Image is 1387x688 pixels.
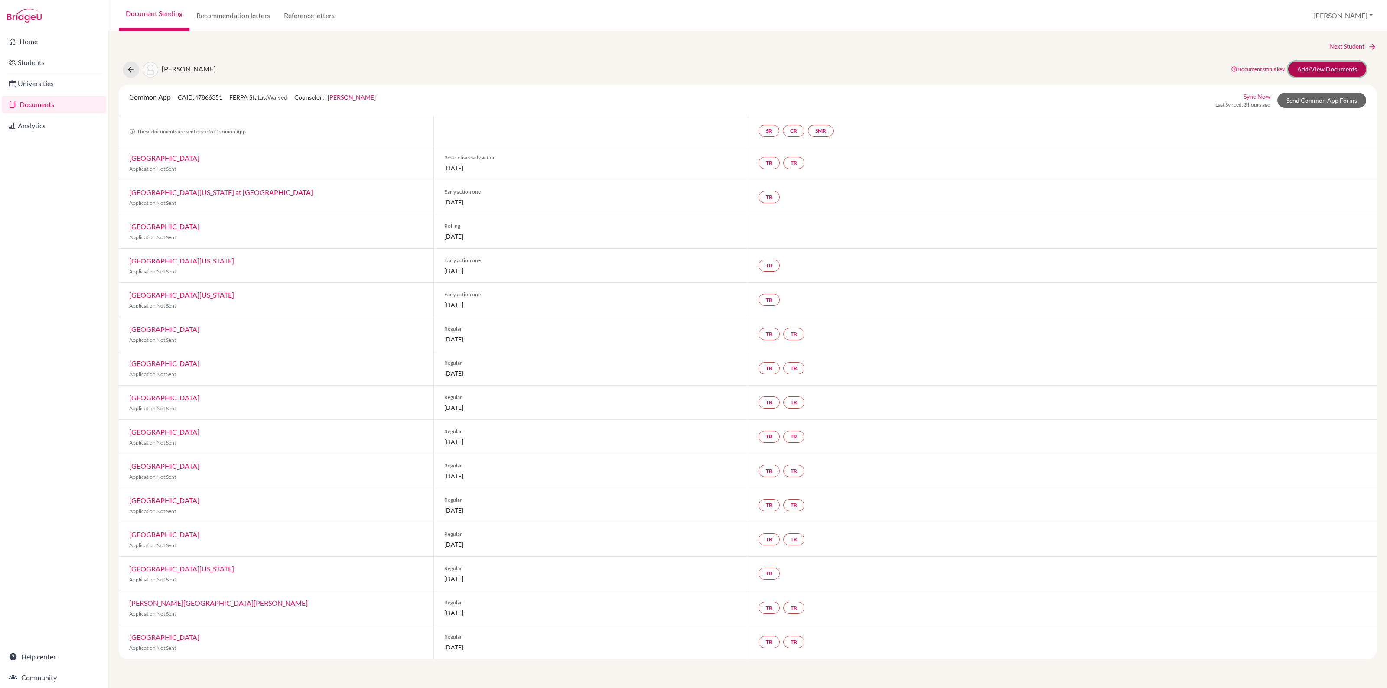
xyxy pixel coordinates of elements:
span: [DATE] [444,403,738,412]
a: TR [783,465,804,477]
span: Waived [267,94,287,101]
span: [DATE] [444,574,738,583]
a: TR [783,362,804,374]
span: Regular [444,633,738,641]
span: Application Not Sent [129,405,176,412]
a: TR [783,431,804,443]
span: Regular [444,530,738,538]
a: Documents [2,96,106,113]
a: Send Common App Forms [1277,93,1366,108]
span: CAID: 47866351 [178,94,222,101]
a: [GEOGRAPHIC_DATA][US_STATE] [129,565,234,573]
a: TR [759,362,780,374]
span: Application Not Sent [129,576,176,583]
span: [DATE] [444,437,738,446]
a: TR [759,636,780,648]
a: [GEOGRAPHIC_DATA] [129,633,199,641]
span: FERPA Status: [229,94,287,101]
span: Regular [444,599,738,607]
span: Application Not Sent [129,234,176,240]
span: Common App [129,93,171,101]
a: [GEOGRAPHIC_DATA][US_STATE] [129,256,234,265]
a: TR [783,636,804,648]
a: TR [759,328,780,340]
span: These documents are sent once to Common App [129,128,246,135]
span: Application Not Sent [129,610,176,617]
span: [DATE] [444,506,738,515]
a: TR [783,533,804,545]
a: TR [783,602,804,614]
span: [DATE] [444,198,738,207]
a: TR [759,602,780,614]
span: Application Not Sent [129,474,176,480]
span: [DATE] [444,163,738,172]
span: Application Not Sent [129,508,176,514]
a: Students [2,54,106,71]
a: TR [759,431,780,443]
span: [DATE] [444,471,738,480]
a: TR [759,294,780,306]
span: Application Not Sent [129,268,176,275]
a: TR [759,260,780,272]
span: [DATE] [444,300,738,309]
span: Early action one [444,188,738,196]
span: Application Not Sent [129,439,176,446]
span: [DATE] [444,643,738,652]
a: [PERSON_NAME] [328,94,376,101]
span: Early action one [444,291,738,299]
span: Regular [444,565,738,572]
a: CR [783,125,804,137]
a: [GEOGRAPHIC_DATA][US_STATE] [129,291,234,299]
span: Regular [444,325,738,333]
span: [DATE] [444,540,738,549]
span: [DATE] [444,608,738,617]
button: [PERSON_NAME] [1309,7,1377,24]
span: Application Not Sent [129,645,176,651]
span: Last Synced: 3 hours ago [1215,101,1270,109]
a: TR [783,157,804,169]
a: TR [759,157,780,169]
a: [GEOGRAPHIC_DATA] [129,222,199,230]
span: [DATE] [444,232,738,241]
a: Sync Now [1244,92,1270,101]
span: Application Not Sent [129,166,176,172]
a: [GEOGRAPHIC_DATA] [129,462,199,470]
a: [GEOGRAPHIC_DATA] [129,359,199,367]
a: [GEOGRAPHIC_DATA] [129,428,199,436]
a: TR [759,396,780,409]
span: [DATE] [444,369,738,378]
span: Regular [444,462,738,470]
span: [DATE] [444,266,738,275]
img: Bridge-U [7,9,42,23]
a: TR [783,328,804,340]
a: [PERSON_NAME][GEOGRAPHIC_DATA][PERSON_NAME] [129,599,308,607]
span: Regular [444,359,738,367]
a: Document status key [1231,66,1285,72]
a: TR [759,499,780,511]
a: [GEOGRAPHIC_DATA] [129,325,199,333]
a: TR [783,396,804,409]
span: Restrictive early action [444,154,738,162]
a: TR [759,465,780,477]
a: Universities [2,75,106,92]
a: Next Student [1329,42,1377,51]
span: Application Not Sent [129,337,176,343]
span: Regular [444,428,738,435]
a: TR [783,499,804,511]
a: TR [759,191,780,203]
a: Community [2,669,106,686]
span: Regular [444,393,738,401]
span: Rolling [444,222,738,230]
a: Add/View Documents [1288,62,1366,77]
span: [PERSON_NAME] [162,65,216,73]
span: Application Not Sent [129,371,176,377]
a: SMR [808,125,834,137]
span: Early action one [444,256,738,264]
a: SR [759,125,779,137]
span: Application Not Sent [129,200,176,206]
a: [GEOGRAPHIC_DATA] [129,393,199,402]
a: [GEOGRAPHIC_DATA] [129,496,199,504]
span: [DATE] [444,334,738,344]
span: Application Not Sent [129,542,176,548]
span: Application Not Sent [129,302,176,309]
